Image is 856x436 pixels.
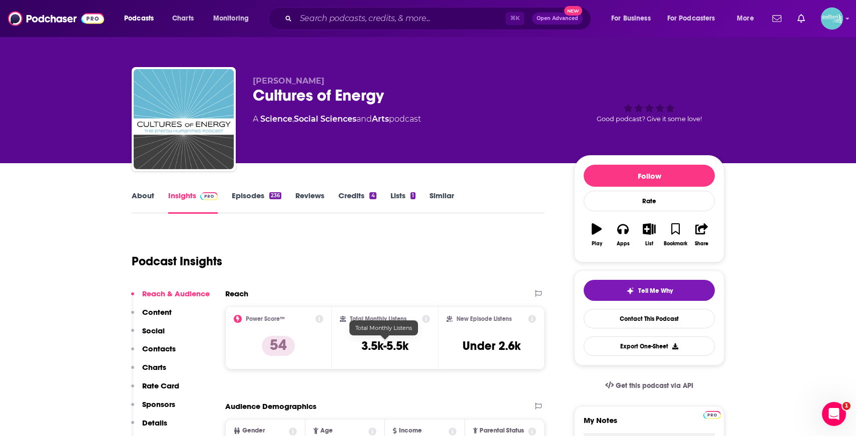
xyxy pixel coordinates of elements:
button: Content [131,307,172,326]
span: Open Advanced [537,16,578,21]
p: Reach & Audience [142,289,210,298]
span: [PERSON_NAME] [253,76,324,86]
div: 1 [410,192,415,199]
a: Lists1 [390,191,415,214]
img: tell me why sparkle [626,287,634,295]
a: InsightsPodchaser Pro [168,191,218,214]
div: 4 [369,192,376,199]
span: Logged in as JessicaPellien [821,8,843,30]
div: Good podcast? Give it some love! [574,76,724,138]
span: More [737,12,754,26]
button: Open AdvancedNew [532,13,583,25]
div: List [645,241,653,247]
span: Income [399,427,422,434]
span: New [564,6,582,16]
label: My Notes [584,415,715,433]
a: Show notifications dropdown [793,10,809,27]
span: For Business [611,12,651,26]
a: Get this podcast via API [597,373,701,398]
span: ⌘ K [506,12,524,25]
h2: Total Monthly Listens [350,315,406,322]
a: Show notifications dropdown [768,10,785,27]
button: open menu [117,11,167,27]
span: Good podcast? Give it some love! [597,115,702,123]
h2: New Episode Listens [457,315,512,322]
p: Charts [142,362,166,372]
div: A podcast [253,113,421,125]
button: Rate Card [131,381,179,399]
img: Cultures of Energy [134,69,234,169]
button: tell me why sparkleTell Me Why [584,280,715,301]
span: For Podcasters [667,12,715,26]
div: Play [592,241,602,247]
span: Tell Me Why [638,287,673,295]
a: Similar [430,191,454,214]
a: Social Sciences [294,114,356,124]
span: Charts [172,12,194,26]
button: open menu [604,11,663,27]
a: Science [260,114,292,124]
p: Social [142,326,165,335]
img: Podchaser Pro [200,192,218,200]
button: Bookmark [662,217,688,253]
p: Sponsors [142,399,175,409]
button: Apps [610,217,636,253]
button: open menu [730,11,766,27]
button: open menu [661,11,730,27]
div: Apps [617,241,630,247]
div: Search podcasts, credits, & more... [278,7,601,30]
a: Arts [372,114,389,124]
iframe: Intercom live chat [822,402,846,426]
span: , [292,114,294,124]
p: Details [142,418,167,427]
h2: Reach [225,289,248,298]
button: Reach & Audience [131,289,210,307]
span: and [356,114,372,124]
span: Podcasts [124,12,154,26]
button: List [636,217,662,253]
button: Social [131,326,165,344]
h3: 3.5k-5.5k [361,338,408,353]
img: User Profile [821,8,843,30]
div: Share [695,241,708,247]
button: Follow [584,165,715,187]
button: Contacts [131,344,176,362]
h3: Under 2.6k [463,338,521,353]
button: open menu [206,11,262,27]
img: Podchaser - Follow, Share and Rate Podcasts [8,9,104,28]
a: Charts [166,11,200,27]
p: 54 [262,336,295,356]
button: Play [584,217,610,253]
div: 236 [269,192,281,199]
h1: Podcast Insights [132,254,222,269]
div: Rate [584,191,715,211]
span: 1 [842,402,850,410]
a: About [132,191,154,214]
span: Get this podcast via API [616,381,693,390]
h2: Audience Demographics [225,401,316,411]
a: Reviews [295,191,324,214]
button: Charts [131,362,166,381]
span: Age [320,427,333,434]
span: Total Monthly Listens [355,324,412,331]
button: Export One-Sheet [584,336,715,356]
p: Rate Card [142,381,179,390]
div: Bookmark [664,241,687,247]
a: Credits4 [338,191,376,214]
a: Episodes236 [232,191,281,214]
button: Sponsors [131,399,175,418]
span: Gender [242,427,265,434]
input: Search podcasts, credits, & more... [296,11,506,27]
img: Podchaser Pro [703,411,721,419]
span: Monitoring [213,12,249,26]
button: Show profile menu [821,8,843,30]
p: Content [142,307,172,317]
button: Share [689,217,715,253]
h2: Power Score™ [246,315,285,322]
p: Contacts [142,344,176,353]
span: Parental Status [480,427,524,434]
a: Contact This Podcast [584,309,715,328]
a: Pro website [703,409,721,419]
